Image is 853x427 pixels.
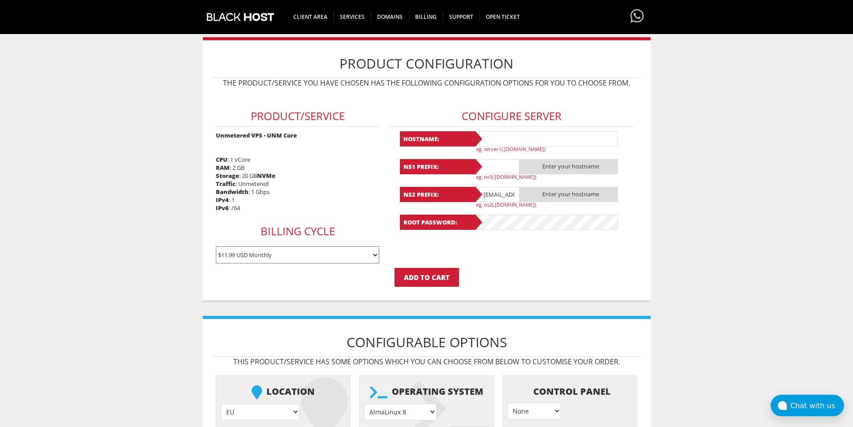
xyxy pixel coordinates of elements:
div: Chat with us [790,401,844,410]
b: RAM [216,164,230,172]
b: IPv4 [216,196,229,204]
b: IPv6 [216,204,229,212]
button: Chat with us [771,395,844,416]
b: NS1 Prefix: [400,159,476,174]
select: } } } } } } } } } } } } } } } } } } } } } [364,404,437,420]
h3: Configure Server [389,106,634,127]
span: Domains [371,11,409,22]
p: eg. server1(.[DOMAIN_NAME]) [476,146,624,152]
p: eg. ns2(.[DOMAIN_NAME]) [476,201,624,208]
span: SERVICES [334,11,371,22]
b: NVMe [257,172,275,180]
span: Open Ticket [480,11,526,22]
h3: Product/Service [216,106,379,127]
h1: Product Configuration [212,49,642,78]
b: Hostname: [400,131,476,147]
span: Enter your hostname [519,187,618,202]
span: Enter your hostname [519,159,618,174]
span: Support [443,11,480,22]
span: Billing [409,11,443,22]
input: Add to Cart [394,268,459,287]
strong: Unmetered VPS - UNM Core [216,131,297,139]
b: Traffic [216,180,236,188]
select: } } } } [507,403,561,419]
b: Operating system [364,380,489,404]
select: } } } } } } [221,404,300,420]
b: Storage [216,172,239,180]
p: This product/service has some options which you can choose from below to customise your order. [212,357,642,367]
p: eg. ns1(.[DOMAIN_NAME]) [476,173,624,180]
b: Bandwidth [216,188,249,196]
b: Control Panel [507,380,632,403]
b: CPU [216,155,227,164]
span: CLIENT AREA [287,11,334,22]
div: : 1 vCore : 2 GB : 20 GB : Unmetered : 1 Gbps : 1 : /64 [212,92,384,268]
b: NS2 Prefix: [400,187,476,202]
p: The product/service you have chosen has the following configuration options for you to choose from. [212,78,642,88]
h1: Configurable Options [212,328,642,357]
h3: Billing Cycle [216,221,379,242]
b: Root Password: [400,215,476,230]
b: Location [221,380,346,404]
